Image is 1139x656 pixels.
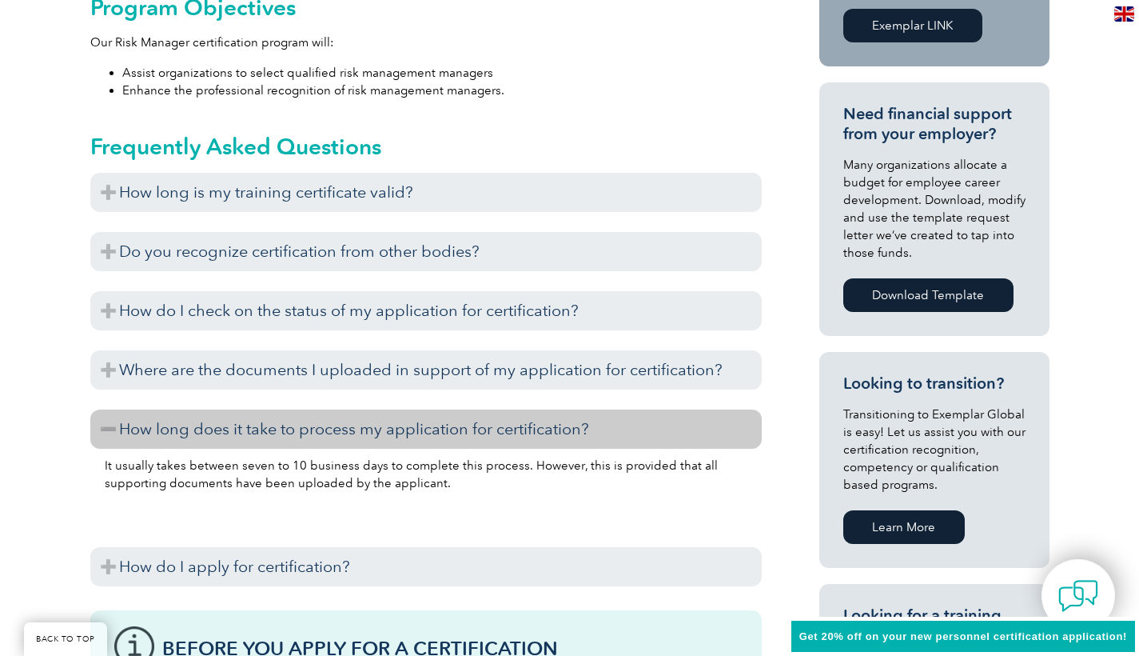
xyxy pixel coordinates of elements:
[843,156,1025,262] p: Many organizations allocate a budget for employee career development. Download, modify and use th...
[1058,576,1098,616] img: contact-chat.png
[799,630,1127,642] span: Get 20% off on your new personnel certification application!
[90,350,762,390] h3: Where are the documents I uploaded in support of my application for certification?
[90,291,762,330] h3: How do I check on the status of my application for certification?
[90,232,762,271] h3: Do you recognize certification from other bodies?
[90,134,762,159] h2: Frequently Asked Questions
[843,510,965,544] a: Learn More
[1114,6,1134,22] img: en
[90,410,762,449] h3: How long does it take to process my application for certification?
[90,547,762,586] h3: How do I apply for certification?
[843,606,1025,646] h3: Looking for a training course?
[90,173,762,212] h3: How long is my training certificate valid?
[122,64,762,82] li: Assist organizations to select qualified risk management managers
[843,406,1025,494] p: Transitioning to Exemplar Global is easy! Let us assist you with our certification recognition, c...
[90,34,762,51] p: Our Risk Manager certification program will:
[122,82,762,99] li: Enhance the professional recognition of risk management managers.
[843,278,1014,312] a: Download Template
[105,457,747,492] p: It usually takes between seven to 10 business days to complete this process. However, this is pro...
[843,9,982,42] a: Exemplar LINK
[843,104,1025,144] h3: Need financial support from your employer?
[843,374,1025,394] h3: Looking to transition?
[24,622,107,656] a: BACK TO TOP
